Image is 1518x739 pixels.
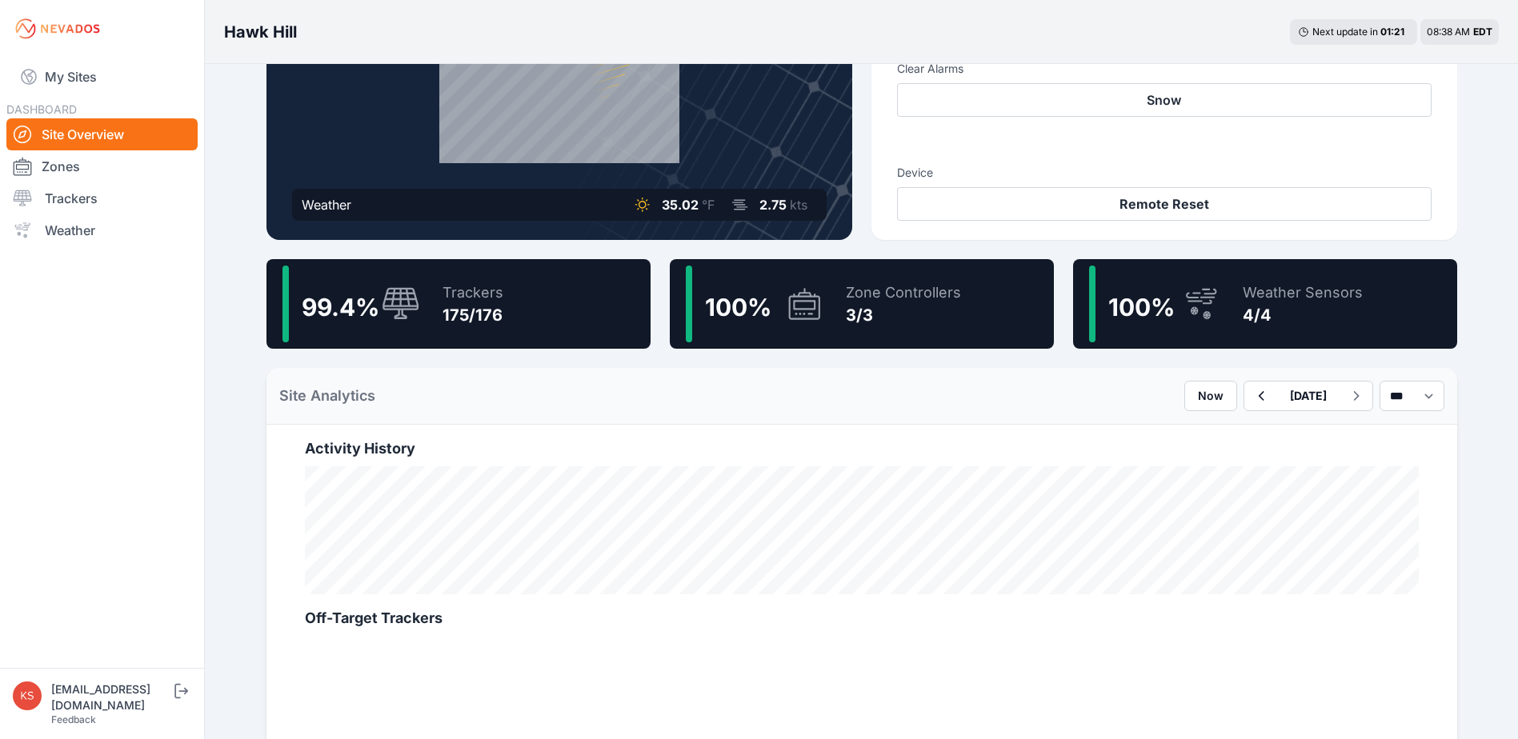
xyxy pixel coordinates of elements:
[897,165,1432,181] h3: Device
[705,293,771,322] span: 100 %
[302,195,351,214] div: Weather
[6,150,198,182] a: Zones
[846,282,961,304] div: Zone Controllers
[51,713,96,725] a: Feedback
[224,11,297,53] nav: Breadcrumb
[302,293,379,322] span: 99.4 %
[1427,26,1470,38] span: 08:38 AM
[1243,304,1363,326] div: 4/4
[897,61,1432,77] h3: Clear Alarms
[6,58,198,96] a: My Sites
[279,385,375,407] h2: Site Analytics
[6,118,198,150] a: Site Overview
[266,259,651,349] a: 99.4%Trackers175/176
[702,197,715,213] span: °F
[224,21,297,43] h3: Hawk Hill
[13,681,42,710] img: ksmart@nexamp.com
[759,197,787,213] span: 2.75
[305,607,1419,629] h2: Off-Target Trackers
[1108,293,1175,322] span: 100 %
[305,437,1419,460] h2: Activity History
[443,304,503,326] div: 175/176
[1312,26,1378,38] span: Next update in
[1473,26,1492,38] span: EDT
[1380,26,1409,38] div: 01 : 21
[13,16,102,42] img: Nevados
[1277,381,1340,410] button: [DATE]
[846,304,961,326] div: 3/3
[443,282,503,304] div: Trackers
[1243,282,1363,304] div: Weather Sensors
[6,182,198,214] a: Trackers
[897,83,1432,117] button: Snow
[6,102,77,116] span: DASHBOARD
[662,197,699,213] span: 35.02
[790,197,807,213] span: kts
[1184,381,1237,411] button: Now
[670,259,1054,349] a: 100%Zone Controllers3/3
[897,187,1432,221] button: Remote Reset
[51,681,171,713] div: [EMAIL_ADDRESS][DOMAIN_NAME]
[1073,259,1457,349] a: 100%Weather Sensors4/4
[6,214,198,246] a: Weather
